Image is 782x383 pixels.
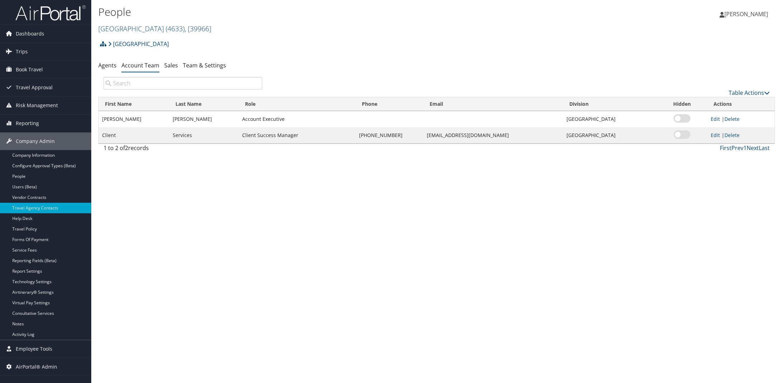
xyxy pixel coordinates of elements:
[731,144,743,152] a: Prev
[98,24,211,33] a: [GEOGRAPHIC_DATA]
[16,358,57,376] span: AirPortal® Admin
[563,97,657,111] th: Division: activate to sort column ascending
[707,97,775,111] th: Actions
[169,127,239,143] td: Services
[743,144,747,152] a: 1
[16,25,44,43] span: Dashboards
[166,24,185,33] span: ( 4633 )
[16,115,39,132] span: Reporting
[16,132,55,150] span: Company Admin
[724,132,740,138] a: Delete
[711,132,720,138] a: Edit
[423,127,563,143] td: [EMAIL_ADDRESS][DOMAIN_NAME]
[423,97,563,111] th: Email: activate to sort column ascending
[104,77,262,90] input: Search
[108,37,169,51] a: [GEOGRAPHIC_DATA]
[729,89,770,97] a: Table Actions
[99,111,169,127] td: [PERSON_NAME]
[104,144,262,156] div: 1 to 2 of records
[183,61,226,69] a: Team & Settings
[563,127,657,143] td: [GEOGRAPHIC_DATA]
[15,5,86,21] img: airportal-logo.png
[99,97,169,111] th: First Name: activate to sort column ascending
[563,111,657,127] td: [GEOGRAPHIC_DATA]
[239,97,356,111] th: Role: activate to sort column ascending
[720,4,775,25] a: [PERSON_NAME]
[16,97,58,114] span: Risk Management
[98,61,117,69] a: Agents
[724,10,768,18] span: [PERSON_NAME]
[356,97,423,111] th: Phone
[356,127,423,143] td: [PHONE_NUMBER]
[169,111,239,127] td: [PERSON_NAME]
[724,116,740,122] a: Delete
[720,144,731,152] a: First
[759,144,770,152] a: Last
[16,61,43,78] span: Book Travel
[707,127,775,143] td: |
[239,127,356,143] td: Client Success Manager
[121,61,159,69] a: Account Team
[239,111,356,127] td: Account Executive
[16,43,28,60] span: Trips
[169,97,239,111] th: Last Name: activate to sort column ascending
[711,116,720,122] a: Edit
[657,97,707,111] th: Hidden: activate to sort column ascending
[185,24,211,33] span: , [ 39966 ]
[16,340,52,358] span: Employee Tools
[125,144,128,152] span: 2
[707,111,775,127] td: |
[99,127,169,143] td: Client
[747,144,759,152] a: Next
[98,5,549,19] h1: People
[16,79,53,96] span: Travel Approval
[164,61,178,69] a: Sales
